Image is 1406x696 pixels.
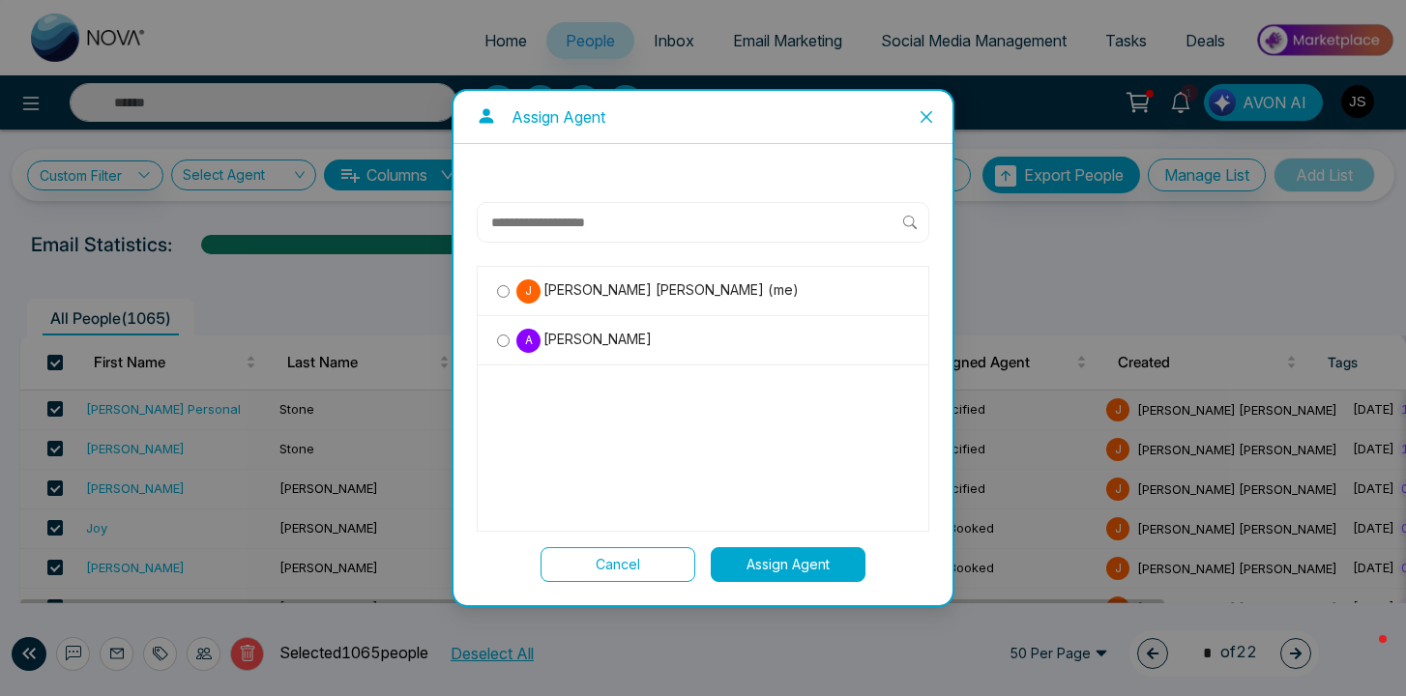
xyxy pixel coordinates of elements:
span: close [919,109,934,125]
p: J [516,279,541,304]
span: [PERSON_NAME] [541,329,652,350]
input: A[PERSON_NAME] [497,334,510,347]
p: Assign Agent [512,106,605,128]
button: Cancel [541,547,695,582]
p: A [516,329,541,353]
button: Close [900,91,952,143]
button: Assign Agent [711,547,865,582]
iframe: Intercom live chat [1340,630,1387,677]
span: [PERSON_NAME] [PERSON_NAME] (me) [541,279,799,301]
input: J[PERSON_NAME] [PERSON_NAME] (me) [497,285,510,298]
